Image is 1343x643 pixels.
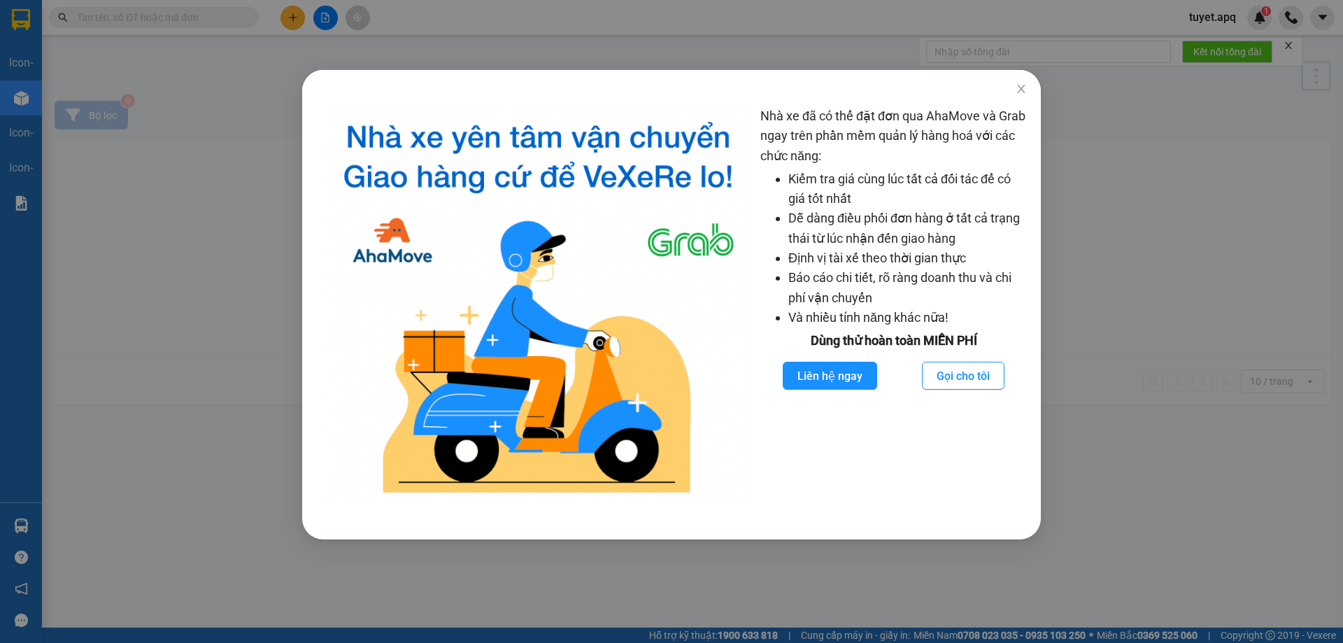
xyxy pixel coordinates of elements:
div: Dùng thử hoàn toàn MIỄN PHÍ [760,331,1027,351]
li: Dễ dàng điều phối đơn hàng ở tất cả trạng thái từ lúc nhận đến giao hàng [788,209,1027,248]
li: Báo cáo chi tiết, rõ ràng doanh thu và chi phí vận chuyển [788,268,1027,308]
li: Và nhiều tính năng khác nữa! [788,308,1027,327]
li: Định vị tài xế theo thời gian thực [788,248,1027,268]
button: Gọi cho tôi [922,362,1004,390]
span: Gọi cho tôi [937,367,990,385]
button: Close [1002,70,1041,109]
div: Nhà xe đã có thể đặt đơn qua AhaMove và Grab ngay trên phần mềm quản lý hàng hoá với các chức năng: [760,106,1027,504]
img: logo [327,106,749,504]
span: Liên hệ ngay [797,367,862,385]
span: close [1016,83,1027,94]
button: Liên hệ ngay [783,362,877,390]
li: Kiểm tra giá cùng lúc tất cả đối tác để có giá tốt nhất [788,169,1027,209]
